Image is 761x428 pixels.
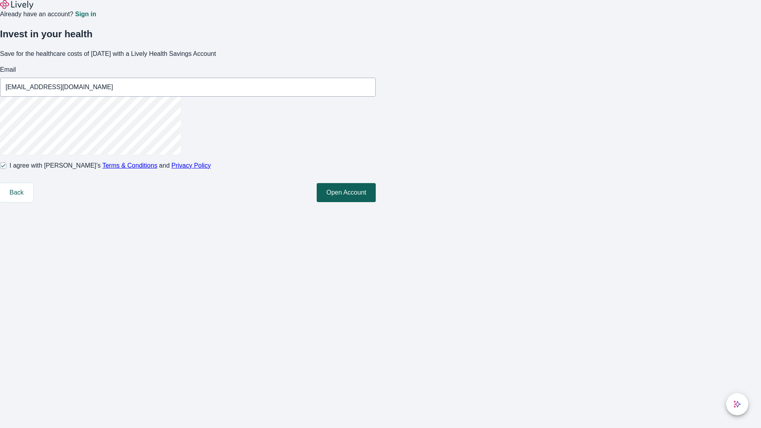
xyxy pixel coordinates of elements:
a: Sign in [75,11,96,17]
a: Terms & Conditions [102,162,157,169]
span: I agree with [PERSON_NAME]’s and [10,161,211,170]
button: chat [726,393,748,415]
svg: Lively AI Assistant [733,400,741,408]
button: Open Account [317,183,376,202]
a: Privacy Policy [172,162,211,169]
